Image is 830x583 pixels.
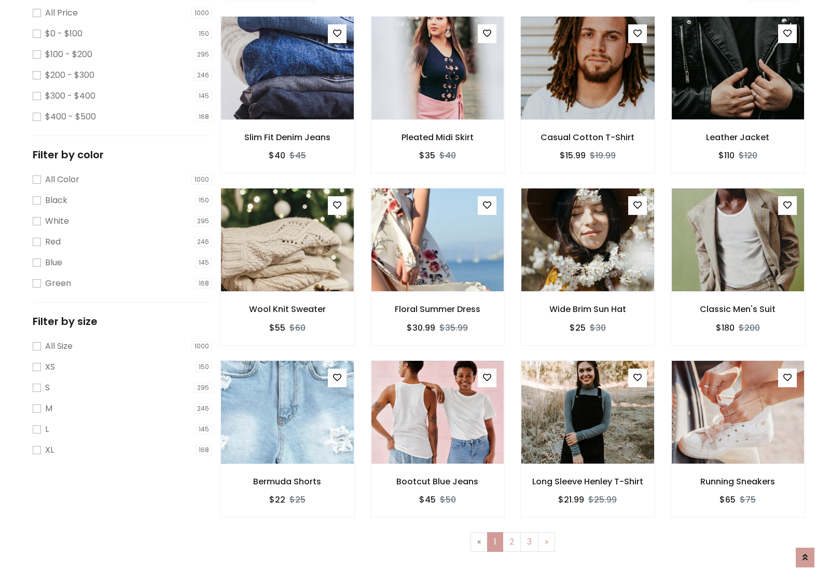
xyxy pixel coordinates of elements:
[196,445,212,455] span: 168
[45,69,94,82] label: $200 - $300
[671,477,805,486] h6: Running Sneakers
[45,256,62,269] label: Blue
[289,322,306,334] del: $60
[45,361,55,373] label: XS
[590,150,616,161] del: $19.99
[196,362,212,372] span: 150
[538,532,555,552] a: Next
[191,8,212,18] span: 1000
[371,304,505,314] h6: Floral Summer Dress
[45,90,95,102] label: $300 - $400
[521,132,655,142] h6: Casual Cotton T-Shirt
[289,494,306,506] del: $25
[545,536,548,548] span: »
[45,111,96,123] label: $400 - $500
[220,304,354,314] h6: Wool Knit Sweater
[33,315,212,328] h5: Filter by size
[716,323,735,333] h6: $180
[45,340,73,352] label: All Size
[194,237,212,247] span: 246
[371,132,505,142] h6: Pleated Midi Skirt
[45,382,50,394] label: S
[671,304,805,314] h6: Classic Men's Suit
[45,194,67,207] label: Black
[45,423,49,436] label: L
[194,403,212,414] span: 246
[196,29,212,39] span: 150
[45,215,69,227] label: White
[45,173,79,186] label: All Color
[45,48,92,61] label: $100 - $200
[503,532,521,552] a: 2
[440,494,456,506] del: $50
[196,278,212,289] span: 168
[220,477,354,486] h6: Bermuda Shorts
[194,216,212,226] span: 295
[520,532,538,552] a: 3
[740,494,756,506] del: $75
[194,383,212,393] span: 295
[194,70,212,80] span: 246
[228,532,797,552] nav: Page navigation
[45,277,71,290] label: Green
[45,444,54,456] label: XL
[588,494,617,506] del: $25.99
[45,402,52,415] label: M
[194,49,212,60] span: 295
[590,322,606,334] del: $30
[33,148,212,161] h5: Filter by color
[407,323,435,333] h6: $30.99
[196,195,212,206] span: 150
[269,323,285,333] h6: $55
[45,28,82,40] label: $0 - $100
[419,495,436,505] h6: $45
[45,236,61,248] label: Red
[196,112,212,122] span: 168
[487,532,503,552] a: 1
[191,341,212,351] span: 1000
[289,150,306,161] del: $45
[196,424,212,435] span: 145
[558,495,584,505] h6: $21.99
[521,304,655,314] h6: Wide Brim Sun Hat
[570,323,586,333] h6: $25
[269,151,285,160] h6: $40
[521,477,655,486] h6: Long Sleeve Henley T-Shirt
[196,91,212,101] span: 145
[45,7,78,19] label: All Price
[439,150,456,161] del: $40
[220,132,354,142] h6: Slim Fit Denim Jeans
[720,495,736,505] h6: $65
[739,322,760,334] del: $200
[269,495,285,505] h6: $22
[371,477,505,486] h6: Bootcut Blue Jeans
[439,322,468,334] del: $35.99
[560,151,586,160] h6: $15.99
[739,150,757,161] del: $120
[671,132,805,142] h6: Leather Jacket
[196,257,212,268] span: 145
[191,174,212,185] span: 1000
[419,151,435,160] h6: $35
[718,151,735,160] h6: $110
